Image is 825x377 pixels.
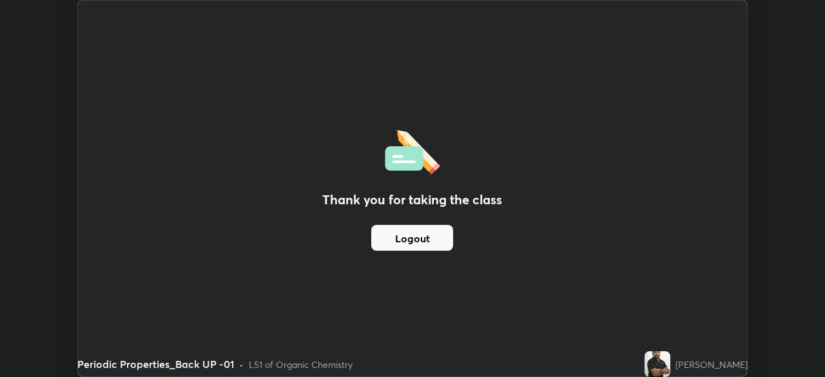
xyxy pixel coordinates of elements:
div: L51 of Organic Chemistry [249,358,353,371]
div: [PERSON_NAME] [675,358,748,371]
img: 7cabdb85d0934fdc85341801fb917925.jpg [645,351,670,377]
img: offlineFeedback.1438e8b3.svg [385,126,440,175]
button: Logout [371,225,453,251]
div: Periodic Properties_Back UP -01 [77,356,234,372]
div: • [239,358,244,371]
h2: Thank you for taking the class [322,190,502,209]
